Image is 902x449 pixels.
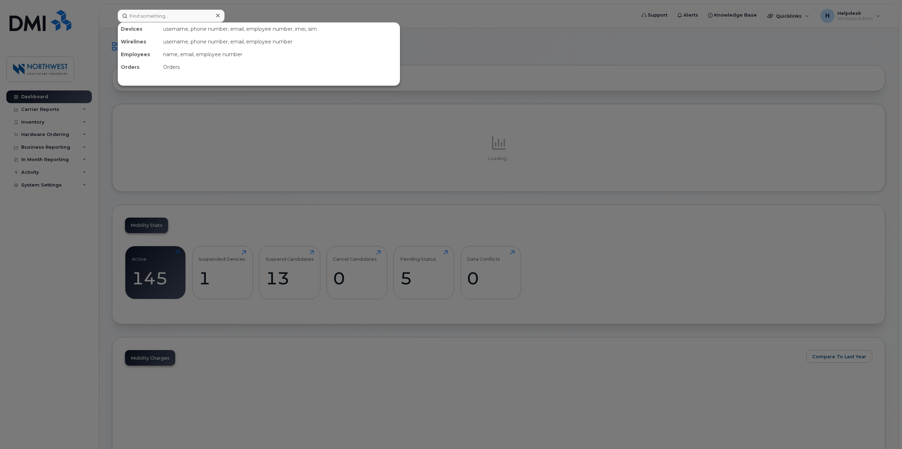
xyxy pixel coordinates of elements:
[118,48,160,61] div: Employees
[118,35,160,48] div: Wirelines
[118,23,160,35] div: Devices
[160,48,400,61] div: name, email, employee number
[160,35,400,48] div: username, phone number, email, employee number
[160,23,400,35] div: username, phone number, email, employee number, imei, sim
[118,61,160,73] div: Orders
[160,61,400,73] div: Orders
